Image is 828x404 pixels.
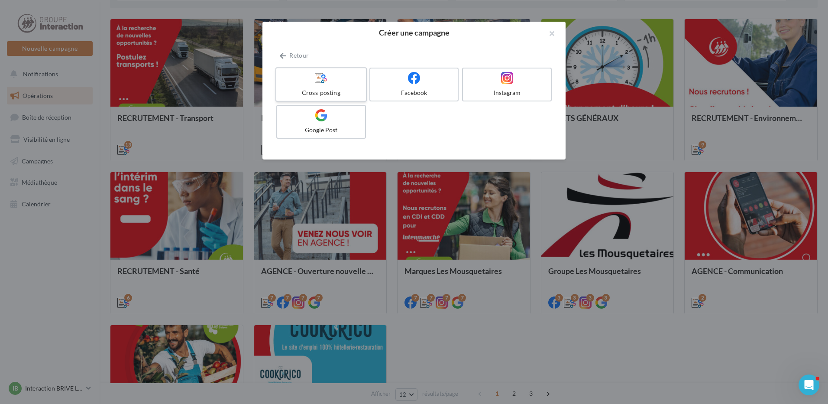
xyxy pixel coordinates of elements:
h2: Créer une campagne [276,29,552,36]
iframe: Intercom live chat [799,375,819,395]
div: Cross-posting [280,88,362,97]
div: Facebook [374,88,455,97]
button: Retour [276,50,312,61]
div: Instagram [466,88,547,97]
div: Google Post [281,126,362,134]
